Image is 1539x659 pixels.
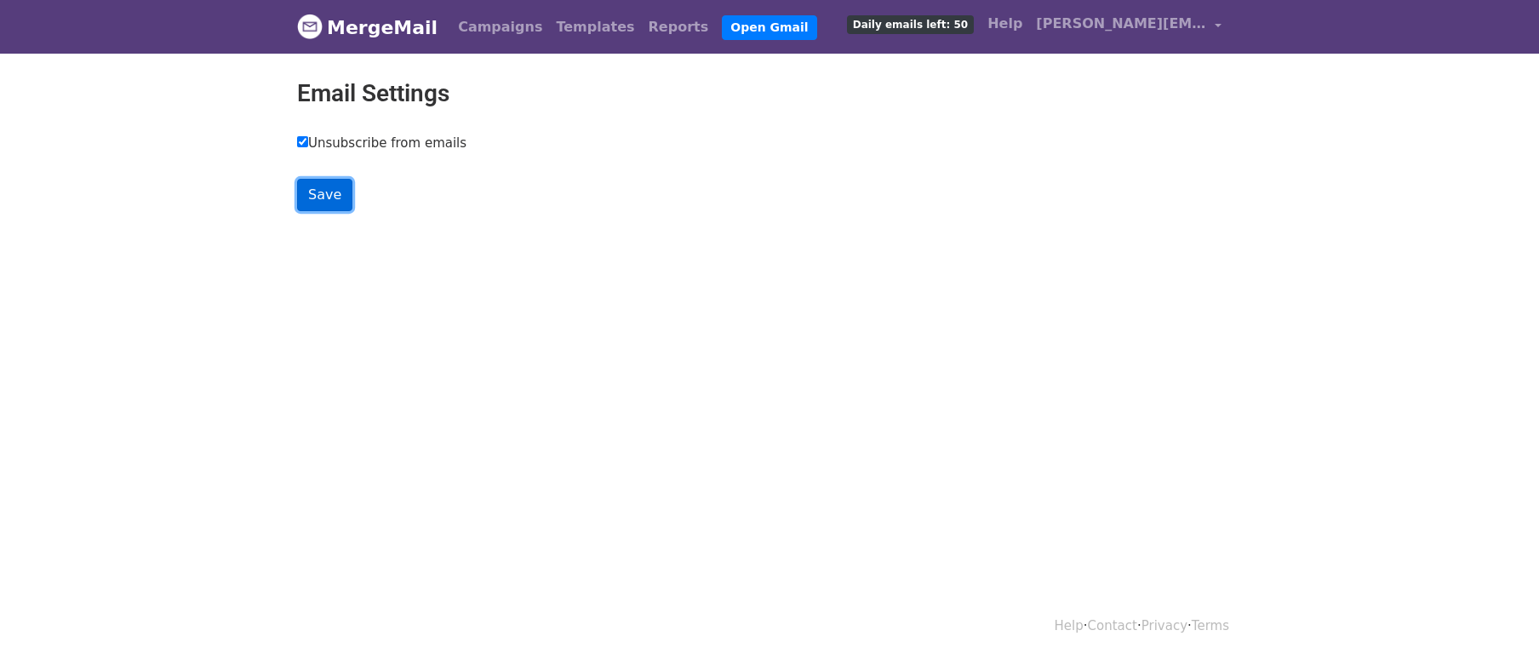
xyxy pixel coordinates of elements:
[297,134,466,153] label: Unsubscribe from emails
[722,15,816,40] a: Open Gmail
[847,15,974,34] span: Daily emails left: 50
[1141,618,1187,633] a: Privacy
[297,9,438,45] a: MergeMail
[297,179,352,211] input: Save
[451,10,549,44] a: Campaigns
[1088,618,1137,633] a: Contact
[1192,618,1229,633] a: Terms
[1454,577,1539,659] iframe: Chat Widget
[297,79,1242,108] h2: Email Settings
[981,7,1029,41] a: Help
[297,136,308,147] input: Unsubscribe from emails
[1029,7,1228,47] a: [PERSON_NAME][EMAIL_ADDRESS][DOMAIN_NAME]
[297,14,323,39] img: MergeMail logo
[549,10,641,44] a: Templates
[840,7,981,41] a: Daily emails left: 50
[1055,618,1084,633] a: Help
[1036,14,1206,34] span: [PERSON_NAME][EMAIL_ADDRESS][DOMAIN_NAME]
[642,10,716,44] a: Reports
